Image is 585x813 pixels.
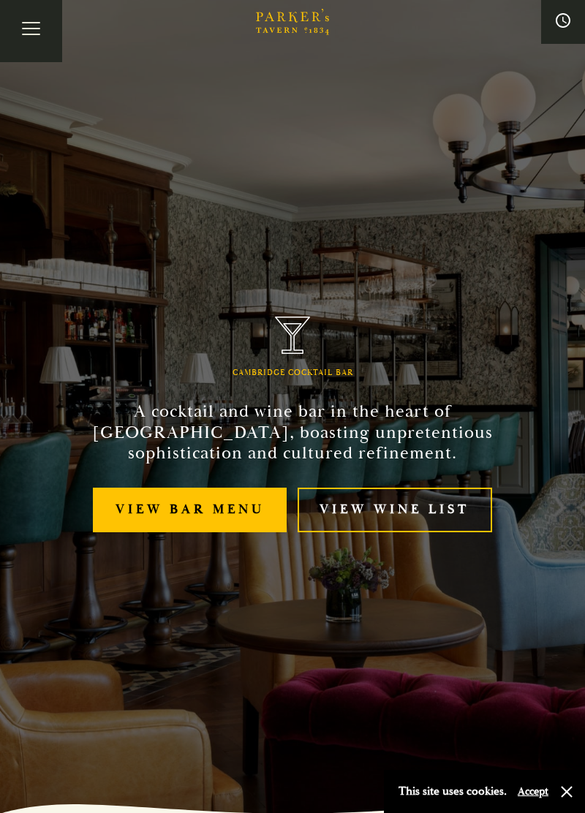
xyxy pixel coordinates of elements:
[76,401,509,464] h2: A cocktail and wine bar in the heart of [GEOGRAPHIC_DATA], boasting unpretentious sophistication ...
[399,781,507,802] p: This site uses cookies.
[93,488,287,532] a: View bar menu
[298,488,492,532] a: View Wine List
[275,317,310,354] img: Parker's Tavern Brasserie Cambridge
[233,368,353,378] h1: Cambridge Cocktail Bar
[518,784,548,798] button: Accept
[559,784,574,799] button: Close and accept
